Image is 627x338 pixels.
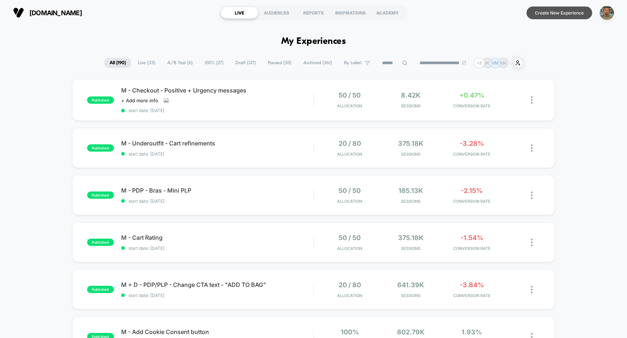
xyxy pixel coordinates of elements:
[121,187,313,194] span: M - PDP - Bras - Mini PLP
[258,7,295,18] div: AUDIENCES
[298,58,337,68] span: Archived ( 361 )
[230,58,261,68] span: Draft ( 127 )
[600,6,614,20] img: ppic
[121,108,313,113] span: start date: [DATE]
[443,152,500,157] span: CONVERSION RATE
[87,286,114,293] span: published
[337,152,362,157] span: Allocation
[262,58,297,68] span: Paused ( 30 )
[337,293,362,298] span: Allocation
[531,96,533,104] img: close
[398,234,423,242] span: 375.18k
[104,58,131,68] span: All ( 190 )
[13,7,24,18] img: Visually logo
[87,144,114,152] span: published
[526,7,592,19] button: Create New Experience
[443,246,500,251] span: CONVERSION RATE
[339,234,361,242] span: 50 / 50
[443,199,500,204] span: CONVERSION RATE
[87,239,114,246] span: published
[337,246,362,251] span: Allocation
[339,187,361,194] span: 50 / 50
[382,103,439,108] span: Sessions
[121,234,313,241] span: M - Cart Rating
[339,140,361,147] span: 20 / 80
[121,98,158,103] span: + Add more info
[132,58,161,68] span: Live ( 33 )
[337,103,362,108] span: Allocation
[474,58,484,68] div: + 8
[397,281,424,289] span: 641.39k
[369,7,406,18] div: ACADEMY
[121,246,313,251] span: start date: [DATE]
[162,58,198,68] span: A/B Test ( 6 )
[121,151,313,157] span: start date: [DATE]
[398,140,423,147] span: 375.18k
[598,5,616,20] button: ppic
[401,91,421,99] span: 8.42k
[121,140,313,147] span: M - Underoutfit - Cart refinements
[531,286,533,293] img: close
[491,60,499,66] p: NM
[382,152,439,157] span: Sessions
[460,140,484,147] span: -3.28%
[443,293,500,298] span: CONVERSION RATE
[531,239,533,246] img: close
[382,293,439,298] span: Sessions
[462,328,482,336] span: 1.93%
[121,293,313,298] span: start date: [DATE]
[281,36,346,47] h1: My Experiences
[332,7,369,18] div: INSPIRATIONS
[339,91,361,99] span: 50 / 50
[344,60,361,66] span: By Label
[121,328,313,335] span: M - Add Cookie Consent button
[461,187,483,194] span: -2.15%
[485,60,489,66] p: IK
[398,187,423,194] span: 185.13k
[341,328,359,336] span: 100%
[462,61,466,65] img: end
[459,91,484,99] span: +0.47%
[121,198,313,204] span: start date: [DATE]
[295,7,332,18] div: REPORTS
[460,281,484,289] span: -3.84%
[443,103,500,108] span: CONVERSION RATE
[531,191,533,199] img: close
[121,281,313,288] span: M + D - PDP/PLP - Change CTA text - "ADD TO BAG"
[531,144,533,152] img: close
[460,234,483,242] span: -1.54%
[382,246,439,251] span: Sessions
[199,58,229,68] span: 100% ( 27 )
[221,7,258,18] div: LIVE
[382,199,439,204] span: Sessions
[121,87,313,94] span: M - Checkout - Positive + Urgency messages
[337,199,362,204] span: Allocation
[339,281,361,289] span: 20 / 80
[29,9,82,17] span: [DOMAIN_NAME]
[397,328,425,336] span: 802.79k
[87,96,114,104] span: published
[87,191,114,199] span: published
[500,60,506,66] p: NN
[11,7,84,18] button: [DOMAIN_NAME]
